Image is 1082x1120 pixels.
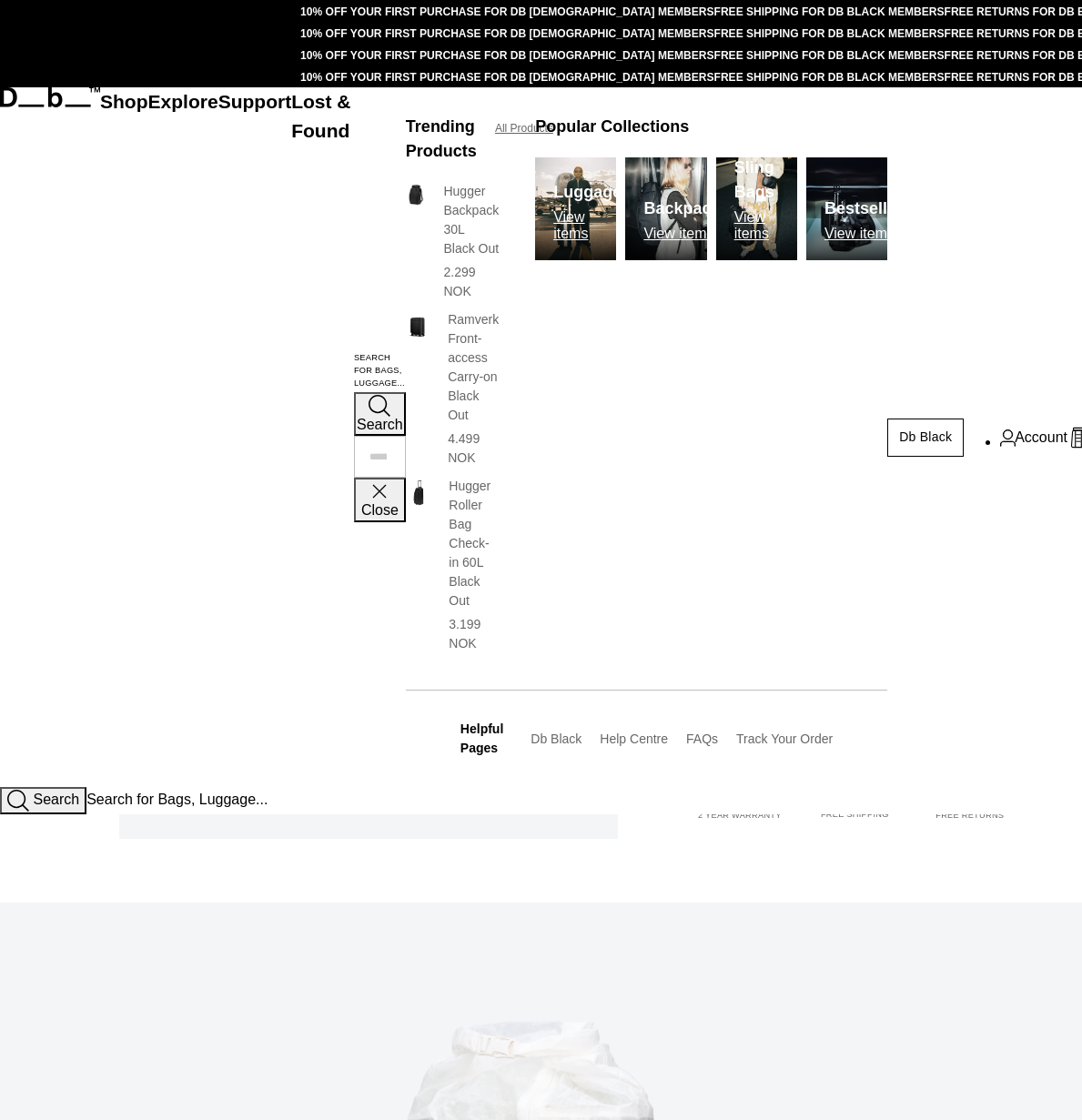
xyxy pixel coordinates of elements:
a: Db Black [531,732,581,746]
a: Hugger Roller Bag Check-in 60L Black Out Hugger Roller Bag Check-in 60L Black Out 3.199 NOK [406,477,499,653]
h3: Sling Bags [734,156,797,205]
a: Lost & Found [291,91,350,141]
h3: Popular Collections [535,115,689,139]
label: Search for Bags, Luggage... [354,352,406,390]
a: Ramverk Front-access Carry-on Black Out Ramverk Front-access Carry-on Black Out 4.499 NOK [406,310,499,468]
a: Db Backpacks View items [625,157,706,260]
a: FREE SHIPPING FOR DB BLACK MEMBERS [714,5,945,18]
h3: Hugger Backpack 30L Black Out [443,182,499,258]
button: Search [354,392,406,436]
button: Close [354,478,406,521]
a: 10% OFF YOUR FIRST PURCHASE FOR DB [DEMOGRAPHIC_DATA] MEMBERS [300,5,713,18]
span: Search [357,417,403,432]
a: Shop [100,91,148,112]
span: 4.499 NOK [448,431,480,465]
img: Hugger Backpack 30L Black Out [406,182,426,207]
a: FREE SHIPPING FOR DB BLACK MEMBERS [714,49,945,62]
a: 10% OFF YOUR FIRST PURCHASE FOR DB [DEMOGRAPHIC_DATA] MEMBERS [300,27,713,40]
h3: Backpacks [643,197,729,221]
a: Db Black [887,419,964,457]
a: Db Sling Bags View items [716,157,797,260]
h3: Hugger Roller Bag Check-in 60L Black Out [449,477,499,610]
p: Free returns [935,810,1004,822]
h3: Ramverk Front-access Carry-on Black Out [448,310,499,425]
a: 10% OFF YOUR FIRST PURCHASE FOR DB [DEMOGRAPHIC_DATA] MEMBERS [300,71,713,84]
p: View items [734,209,797,242]
a: Support [218,91,292,112]
a: FAQs [686,732,718,746]
a: FREE SHIPPING FOR DB BLACK MEMBERS [714,27,945,40]
img: Hugger Roller Bag Check-in 60L Black Out [406,477,430,509]
span: 2.299 NOK [443,265,475,298]
img: Ramverk Front-access Carry-on Black Out [406,310,430,341]
nav: Main Navigation [100,87,354,787]
p: Free shipping [821,809,889,822]
a: Explore [148,91,218,112]
span: Close [361,502,399,518]
img: Db [535,157,616,260]
p: View items [643,226,729,242]
a: Track Your Order [736,732,833,746]
p: View items [824,226,912,242]
img: Db [806,157,887,260]
p: View items [553,209,622,242]
img: Db [625,157,706,260]
a: Db Bestsellers View items [806,157,887,260]
span: Search [33,792,79,807]
a: Db Luggage View items [535,157,616,260]
a: FREE SHIPPING FOR DB BLACK MEMBERS [714,71,945,84]
a: All Products [495,120,553,136]
h3: Luggage [553,180,622,205]
h3: Trending Products [406,115,477,164]
span: Account [1015,427,1067,449]
a: Account [1000,427,1067,449]
span: 3.199 NOK [449,617,480,651]
a: Help Centre [600,732,668,746]
p: 2 year warranty [698,810,782,822]
a: 10% OFF YOUR FIRST PURCHASE FOR DB [DEMOGRAPHIC_DATA] MEMBERS [300,49,713,62]
h3: Helpful Pages [460,720,503,758]
h3: Bestsellers [824,197,912,221]
a: Hugger Backpack 30L Black Out Hugger Backpack 30L Black Out 2.299 NOK [406,182,499,301]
